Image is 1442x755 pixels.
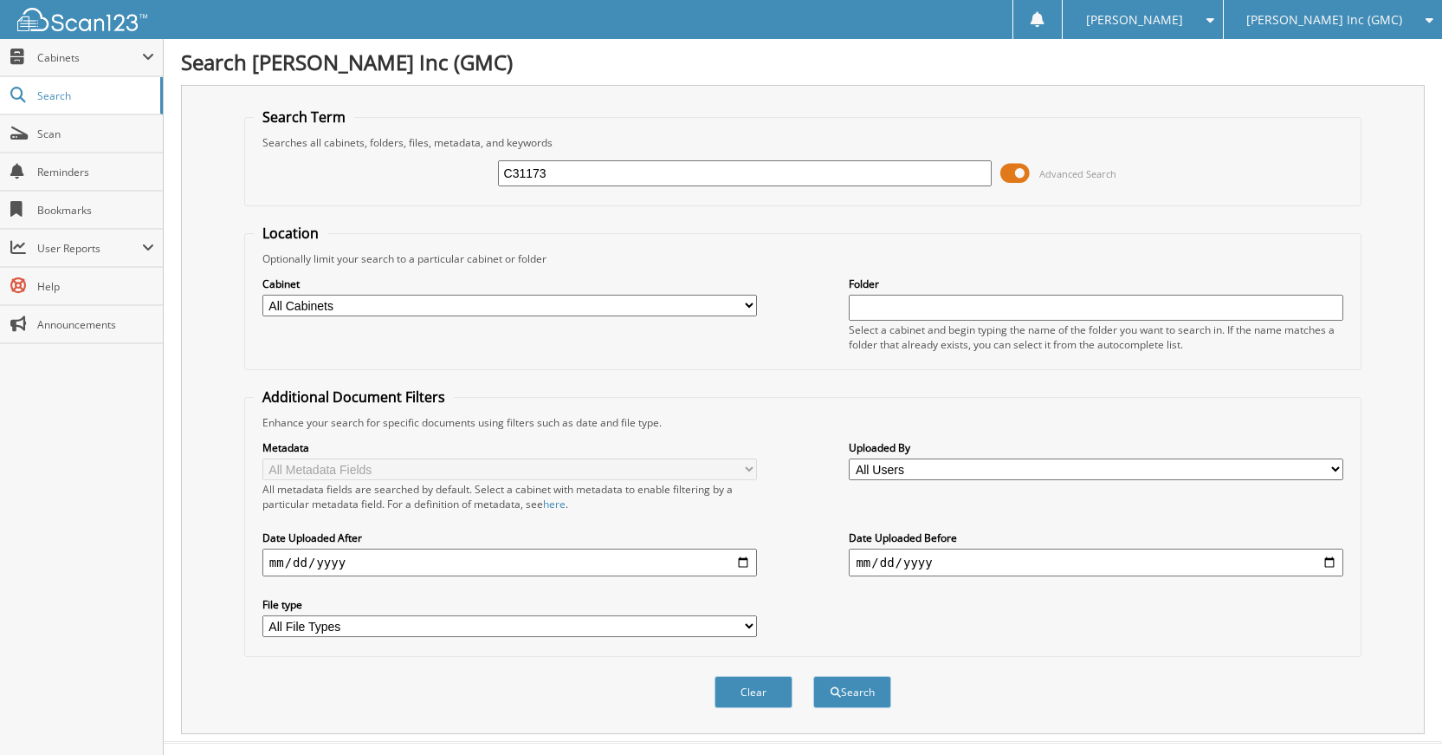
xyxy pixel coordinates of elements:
legend: Search Term [254,107,354,127]
span: Cabinets [37,50,142,65]
label: Date Uploaded After [262,530,757,545]
iframe: Chat Widget [1355,672,1442,755]
span: Search [37,88,152,103]
span: Help [37,279,154,294]
div: Select a cabinet and begin typing the name of the folder you want to search in. If the name match... [849,322,1343,352]
label: File type [262,597,757,612]
input: start [262,549,757,576]
label: Uploaded By [849,440,1343,455]
span: Advanced Search [1039,167,1116,180]
label: Cabinet [262,277,757,291]
h1: Search [PERSON_NAME] Inc (GMC) [181,48,1425,76]
div: Enhance your search for specific documents using filters such as date and file type. [254,415,1352,430]
div: Searches all cabinets, folders, files, metadata, and keywords [254,135,1352,150]
label: Folder [849,277,1343,291]
span: Reminders [37,165,154,179]
span: [PERSON_NAME] [1086,15,1183,25]
button: Search [813,676,891,708]
legend: Additional Document Filters [254,387,454,407]
legend: Location [254,224,327,243]
button: Clear [715,676,792,708]
span: Scan [37,127,154,141]
span: Announcements [37,317,154,332]
span: User Reports [37,241,142,256]
span: Bookmarks [37,203,154,218]
input: end [849,549,1343,576]
div: Optionally limit your search to a particular cabinet or folder [254,251,1352,266]
div: All metadata fields are searched by default. Select a cabinet with metadata to enable filtering b... [262,482,757,511]
img: scan123-logo-white.svg [17,8,147,31]
a: here [543,497,566,511]
span: [PERSON_NAME] Inc (GMC) [1246,15,1402,25]
label: Metadata [262,440,757,455]
label: Date Uploaded Before [849,530,1343,545]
